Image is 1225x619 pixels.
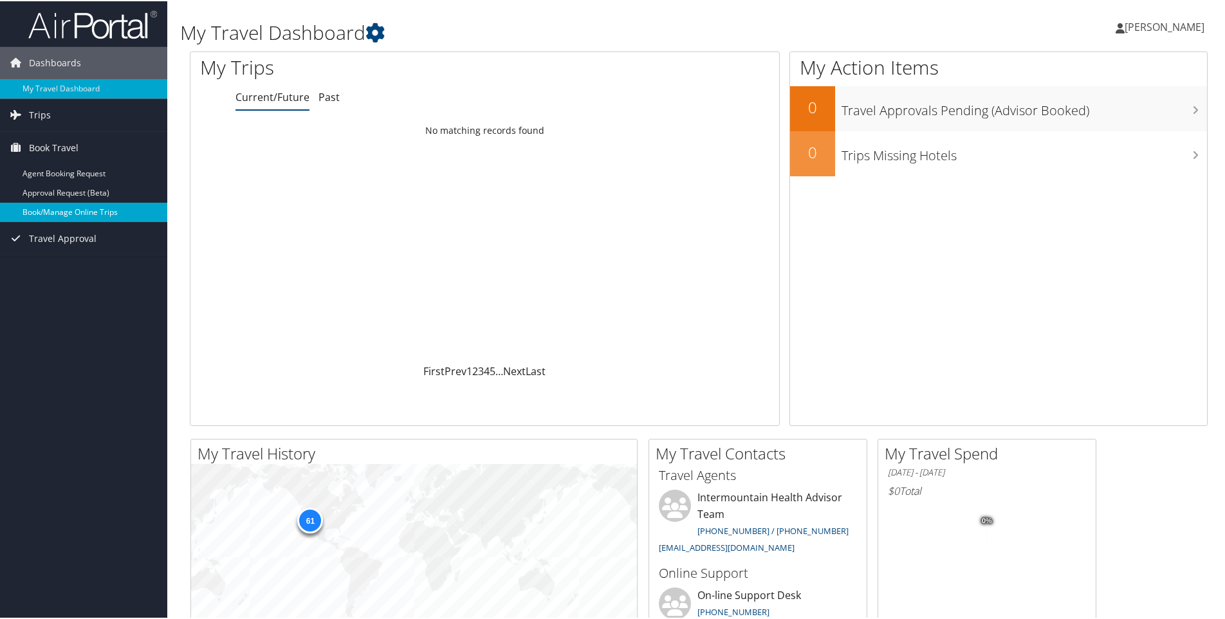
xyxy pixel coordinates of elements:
h3: Travel Approvals Pending (Advisor Booked) [842,94,1207,118]
a: 5 [490,363,495,377]
a: 3 [478,363,484,377]
h2: My Travel Spend [885,441,1096,463]
a: Prev [445,363,466,377]
h1: My Travel Dashboard [180,18,872,45]
a: [PHONE_NUMBER] [697,605,769,616]
td: No matching records found [190,118,779,141]
a: 0Trips Missing Hotels [790,130,1207,175]
a: 1 [466,363,472,377]
span: Travel Approval [29,221,97,254]
span: Book Travel [29,131,78,163]
a: First [423,363,445,377]
span: … [495,363,503,377]
a: Past [318,89,340,103]
a: [PERSON_NAME] [1116,6,1217,45]
h3: Trips Missing Hotels [842,139,1207,163]
h2: My Travel History [198,441,637,463]
h1: My Action Items [790,53,1207,80]
a: 2 [472,363,478,377]
div: 61 [297,506,323,532]
h3: Online Support [659,563,857,581]
a: Current/Future [235,89,309,103]
span: $0 [888,483,899,497]
a: [EMAIL_ADDRESS][DOMAIN_NAME] [659,540,795,552]
h3: Travel Agents [659,465,857,483]
span: Trips [29,98,51,130]
span: Dashboards [29,46,81,78]
li: Intermountain Health Advisor Team [652,488,863,557]
h1: My Trips [200,53,524,80]
a: 4 [484,363,490,377]
a: 0Travel Approvals Pending (Advisor Booked) [790,85,1207,130]
a: Last [526,363,546,377]
h2: 0 [790,95,835,117]
h6: Total [888,483,1086,497]
span: [PERSON_NAME] [1125,19,1204,33]
h2: My Travel Contacts [656,441,867,463]
h6: [DATE] - [DATE] [888,465,1086,477]
img: airportal-logo.png [28,8,157,39]
a: Next [503,363,526,377]
tspan: 0% [982,516,992,524]
h2: 0 [790,140,835,162]
a: [PHONE_NUMBER] / [PHONE_NUMBER] [697,524,849,535]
